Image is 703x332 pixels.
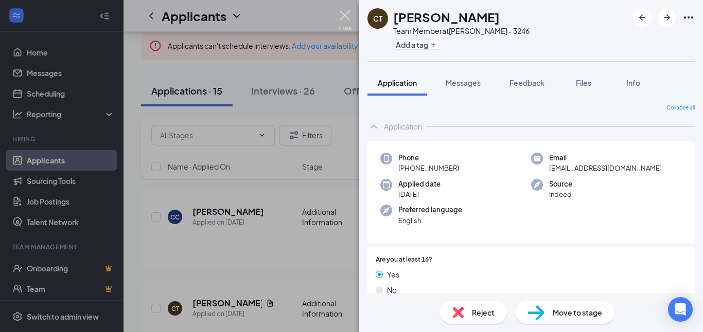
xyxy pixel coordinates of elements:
button: ArrowRight [658,8,676,27]
div: Team Member at [PERSON_NAME] - 3246 [393,26,530,36]
button: PlusAdd a tag [393,39,439,50]
span: Feedback [509,78,544,87]
span: Messages [446,78,481,87]
div: CT [373,13,382,24]
span: Yes [387,269,399,280]
span: Preferred language [398,205,462,215]
div: Application [384,121,422,132]
span: English [398,215,462,226]
div: Open Intercom Messenger [668,297,693,322]
svg: ArrowLeftNew [636,11,648,24]
span: Info [626,78,640,87]
svg: Ellipses [682,11,695,24]
span: Source [549,179,572,189]
span: Collapse all [666,104,695,112]
svg: Plus [430,42,436,48]
span: [DATE] [398,189,441,199]
span: [EMAIL_ADDRESS][DOMAIN_NAME] [549,163,662,173]
h1: [PERSON_NAME] [393,8,500,26]
span: Are you at least 16? [376,255,432,265]
span: Move to stage [553,307,602,318]
span: Phone [398,153,459,163]
span: Reject [472,307,495,318]
span: Indeed [549,189,572,199]
svg: ArrowRight [661,11,673,24]
button: ArrowLeftNew [633,8,652,27]
span: Application [378,78,417,87]
span: Files [576,78,591,87]
span: [PHONE_NUMBER] [398,163,459,173]
span: No [387,284,397,296]
svg: ChevronUp [367,120,380,133]
span: Email [549,153,662,163]
span: Applied date [398,179,441,189]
